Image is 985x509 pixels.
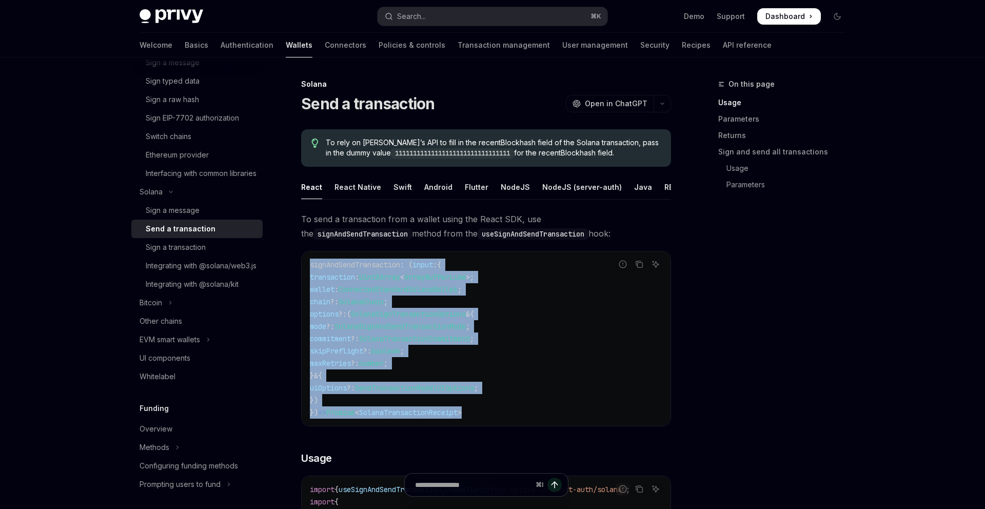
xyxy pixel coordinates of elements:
span: ; [474,383,478,393]
button: Send message [547,478,562,492]
span: => [318,408,326,417]
span: { [437,260,441,269]
span: : [433,260,437,269]
a: Usage [718,94,854,111]
span: mode [310,322,326,331]
span: : ( [400,260,412,269]
span: maxRetries [310,359,351,368]
span: ConnectedStandardSolanaWallet [339,285,458,294]
div: Solana [301,79,671,89]
a: Sign a transaction [131,238,263,257]
a: Interfacing with common libraries [131,164,263,183]
a: Welcome [140,33,172,57]
span: SolanaChain [339,297,384,306]
div: Swift [393,175,412,199]
div: UI components [140,352,190,364]
a: Parameters [718,177,854,193]
span: ; [458,285,462,294]
span: < [400,272,404,282]
h5: Funding [140,402,169,415]
span: } [310,371,314,380]
span: ( [347,309,351,319]
span: SolanaTransactionReceipt [359,408,458,417]
span: ?: [351,334,359,343]
a: Sign and send all transactions [718,144,854,160]
a: Demo [684,11,704,22]
span: : [334,285,339,294]
span: Dashboard [765,11,805,22]
div: Integrating with @solana/web3.js [146,260,257,272]
span: ?: [347,383,355,393]
span: ; [466,322,470,331]
button: Toggle EVM smart wallets section [131,330,263,349]
div: Other chains [140,315,182,327]
span: < [355,408,359,417]
a: Dashboard [757,8,821,25]
span: commitment [310,334,351,343]
a: Whitelabel [131,367,263,386]
span: & [314,371,318,380]
span: : [355,272,359,282]
a: Security [640,33,669,57]
a: Integrating with @solana/kit [131,275,263,293]
code: signAndSendTransaction [313,228,412,240]
a: Parameters [718,111,854,127]
div: NodeJS (server-auth) [542,175,622,199]
a: Support [717,11,745,22]
span: > [458,408,462,417]
div: Configuring funding methods [140,460,238,472]
span: input [412,260,433,269]
span: ?: [351,359,359,368]
button: Open search [378,7,607,26]
span: signAndSendTransaction [310,260,400,269]
span: options [310,309,339,319]
span: ?: [326,322,334,331]
a: API reference [723,33,772,57]
a: Switch chains [131,127,263,146]
div: Sign EIP-7702 authorization [146,112,239,124]
code: 11111111111111111111111111111111 [391,148,514,159]
a: Sign a raw hash [131,90,263,109]
a: Usage [718,160,854,177]
a: Transaction management [458,33,550,57]
a: Overview [131,420,263,438]
div: Interfacing with common libraries [146,167,257,180]
div: Ethereum provider [146,149,209,161]
span: SolanaSignAndSendTransactionMode [334,322,466,331]
a: Connectors [325,33,366,57]
div: Solana [140,186,163,198]
span: SendTransactionModalUIOptions [355,383,474,393]
span: ; [400,346,404,356]
div: Sign typed data [146,75,200,87]
svg: Tip [311,139,319,148]
a: Basics [185,33,208,57]
a: Sign a message [131,201,263,220]
div: Switch chains [146,130,191,143]
a: Recipes [682,33,711,57]
span: chain [310,297,330,306]
div: Java [634,175,652,199]
button: Report incorrect code [616,258,629,271]
span: }) [310,396,318,405]
div: REST API [664,175,697,199]
span: { [318,371,322,380]
div: Send a transaction [146,223,215,235]
a: Integrating with @solana/web3.js [131,257,263,275]
button: Open in ChatGPT [566,95,654,112]
span: ?: [363,346,371,356]
img: dark logo [140,9,203,24]
button: Toggle dark mode [829,8,845,25]
div: React Native [334,175,381,199]
a: Wallets [286,33,312,57]
span: SolanaTransactionCommitment [359,334,470,343]
div: Flutter [465,175,488,199]
span: skipPreflight [310,346,363,356]
div: Overview [140,423,172,435]
span: boolean [371,346,400,356]
a: User management [562,33,628,57]
div: Bitcoin [140,297,162,309]
span: uiOptions [310,383,347,393]
div: EVM smart wallets [140,334,200,346]
a: Send a transaction [131,220,263,238]
div: Sign a message [146,204,200,217]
